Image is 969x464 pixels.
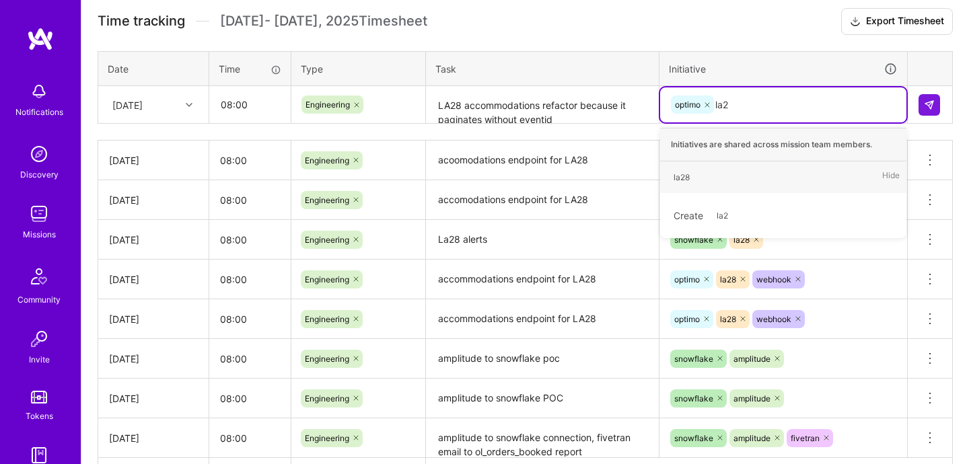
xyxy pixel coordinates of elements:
span: webhook [756,274,791,284]
input: HH:MM [210,87,290,122]
div: [DATE] [112,98,143,112]
span: fivetran [791,433,820,443]
img: tokens [31,391,47,403]
div: Create [667,200,900,231]
img: bell [26,78,52,105]
span: snowflake [674,354,713,364]
span: [DATE] - [DATE] , 2025 Timesheet [220,13,427,30]
span: Engineering [305,274,349,284]
div: [DATE] [109,352,198,366]
img: teamwork [26,200,52,227]
button: Export Timesheet [841,8,953,35]
textarea: accommodations endpoint for LA28 [427,261,657,298]
input: HH:MM [209,341,291,377]
i: icon Chevron [186,102,192,108]
div: Missions [23,227,56,241]
span: Engineering [305,155,349,165]
span: Engineering [305,195,349,205]
input: HH:MM [209,143,291,178]
input: HH:MM [209,182,291,218]
span: la2 [710,206,735,225]
input: HH:MM [209,420,291,456]
textarea: amplitude to snowflake connection, fivetran email to ol_orders_booked report [427,420,657,457]
div: [DATE] [109,193,198,207]
div: Invite [29,352,50,366]
span: la28 [733,235,750,245]
span: snowflake [674,235,713,245]
textarea: acoomodations endpoint for LA28 [427,142,657,179]
span: optimo [674,274,700,284]
th: Task [426,51,659,86]
span: amplitude [733,433,770,443]
span: Engineering [305,433,349,443]
div: [DATE] [109,431,198,445]
div: [DATE] [109,391,198,405]
textarea: amplitude to snowflake poc [427,340,657,377]
span: Engineering [305,235,349,245]
span: optimo [674,314,700,324]
textarea: accomodations endpoint for LA28 [427,182,657,219]
div: Discovery [20,167,59,182]
img: discovery [26,141,52,167]
span: Engineering [305,314,349,324]
input: HH:MM [209,262,291,297]
div: Time [219,62,281,76]
span: Time tracking [98,13,185,30]
textarea: accommodations endpoint for LA28 [427,301,657,338]
div: Initiatives are shared across mission team members. [660,128,906,161]
div: la28 [674,170,690,184]
textarea: LA28 accommodations refactor because it paginates without eventid [427,87,657,123]
input: HH:MM [209,301,291,337]
input: HH:MM [209,222,291,258]
span: Hide [882,168,900,186]
div: Notifications [15,105,63,119]
span: snowflake [674,433,713,443]
span: webhook [756,314,791,324]
textarea: amplitude to snowflake POC [427,380,657,417]
span: Engineering [306,100,350,110]
div: Tokens [26,409,53,423]
input: HH:MM [209,381,291,416]
div: [DATE] [109,272,198,286]
div: Community [17,293,61,307]
span: amplitude [733,354,770,364]
span: snowflake [674,393,713,403]
img: Submit [924,100,935,110]
div: [DATE] [109,312,198,326]
i: icon Download [850,15,861,29]
span: amplitude [733,393,770,403]
div: null [919,94,941,116]
span: optimo [675,100,701,110]
span: la28 [720,274,736,284]
span: la28 [720,314,736,324]
img: Invite [26,325,52,352]
th: Date [98,51,209,86]
span: Engineering [305,354,349,364]
div: Initiative [669,61,898,77]
div: [DATE] [109,233,198,247]
textarea: La28 alerts [427,221,657,258]
span: Engineering [305,393,349,403]
img: Community [23,260,55,293]
th: Type [291,51,426,86]
div: [DATE] [109,153,198,167]
img: logo [27,27,54,51]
